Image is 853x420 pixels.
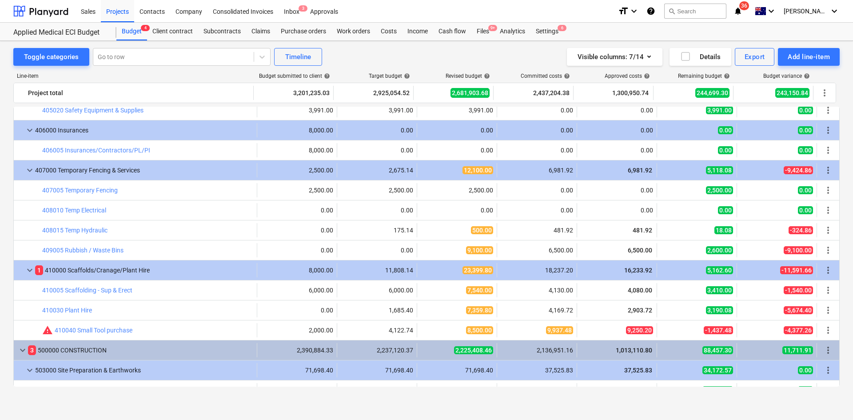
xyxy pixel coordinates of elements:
span: 6,500.00 [627,247,653,254]
span: 0.00 [798,106,813,114]
div: 0.00 [341,127,413,134]
a: 410005 Scaffolding - Sup & Erect [42,287,132,294]
div: 3,201,235.03 [257,86,330,100]
span: help [562,73,570,79]
div: Target budget [369,73,410,79]
span: -9,100.00 [784,246,813,254]
span: -11,591.66 [780,266,813,274]
div: 8,000.00 [261,267,333,274]
div: 0.00 [581,147,653,154]
div: Budget [116,23,147,40]
span: 34,172.57 [702,386,733,394]
div: 8,000.00 [261,147,333,154]
div: 175.14 [341,227,413,234]
div: 71,698.40 [421,367,493,374]
div: 0.00 [581,127,653,134]
div: 11,808.14 [341,267,413,274]
i: keyboard_arrow_down [829,6,840,16]
button: Visible columns:7/14 [567,48,662,66]
span: 0.00 [718,146,733,154]
div: 71,698.40 [261,367,333,374]
div: 500000 CONSTRUCTION [28,343,253,357]
div: 6,500.00 [501,247,573,254]
div: 2,675.14 [341,167,413,174]
div: 0.00 [261,247,333,254]
a: 407005 Temporary Fencing [42,187,118,194]
span: Committed costs exceed revised budget [42,325,53,336]
span: 2,681,903.68 [450,88,490,98]
div: 410000 Scaffolds/Cranage/Plant Hire [35,263,253,277]
span: 9,100.00 [466,246,493,254]
span: More actions [823,165,833,176]
div: Timeline [285,51,311,63]
span: 4 [141,25,150,31]
span: 2,903.72 [627,307,653,314]
div: 0.00 [261,227,333,234]
div: Claims [246,23,275,40]
span: More actions [819,88,830,98]
span: 36 [739,1,749,10]
i: keyboard_arrow_down [629,6,639,16]
span: help [802,73,810,79]
a: 405020 Safety Equipment & Supplies [42,107,143,114]
span: 0.00 [718,126,733,134]
a: Income [402,23,433,40]
div: 2,500.00 [421,187,493,194]
div: 0.00 [261,207,333,214]
span: 9,250.20 [626,326,653,334]
span: More actions [823,285,833,296]
span: More actions [823,125,833,136]
div: 0.00 [581,107,653,114]
div: 0.00 [341,147,413,154]
div: 2,437,204.38 [497,86,570,100]
span: 9,937.48 [546,326,573,334]
i: keyboard_arrow_down [766,6,777,16]
div: Details [680,51,721,63]
span: More actions [823,205,833,216]
a: Work orders [331,23,375,40]
div: Purchase orders [275,23,331,40]
span: More actions [823,145,833,156]
button: Timeline [274,48,322,66]
button: Details [670,48,731,66]
div: Export [745,51,765,63]
div: 37,525.83 [501,367,573,374]
span: 0.00 [798,366,813,374]
span: 2,600.00 [706,246,733,254]
div: 2,500.00 [261,187,333,194]
a: Client contract [147,23,198,40]
span: help [482,73,490,79]
i: format_size [618,6,629,16]
span: More actions [823,185,833,196]
div: 0.00 [581,207,653,214]
span: 88,457.30 [702,346,733,354]
div: 503000 Site Preparation & Earthworks [35,363,253,377]
div: Line-item [13,73,254,79]
span: More actions [823,245,833,256]
span: help [642,73,650,79]
div: 2,500.00 [261,167,333,174]
div: Add line-item [788,51,830,63]
div: Budget submitted to client [259,73,330,79]
span: 5,118.08 [706,166,733,174]
div: 8,000.00 [261,127,333,134]
div: 18,237.20 [501,267,573,274]
span: 9+ [488,25,497,31]
span: 0.00 [718,206,733,214]
div: 4,130.00 [501,287,573,294]
span: More actions [823,345,833,356]
div: 3,991.00 [341,107,413,114]
div: 6,000.00 [341,287,413,294]
div: 3,991.00 [261,107,333,114]
span: More actions [823,265,833,276]
span: 1 [35,265,43,275]
span: -1,437.48 [704,326,733,334]
span: 0.00 [798,146,813,154]
div: 481.92 [501,227,573,234]
a: Cash flow [433,23,471,40]
span: 1,300,950.74 [611,88,650,97]
div: 2,000.00 [261,327,333,334]
iframe: Chat Widget [809,377,853,420]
